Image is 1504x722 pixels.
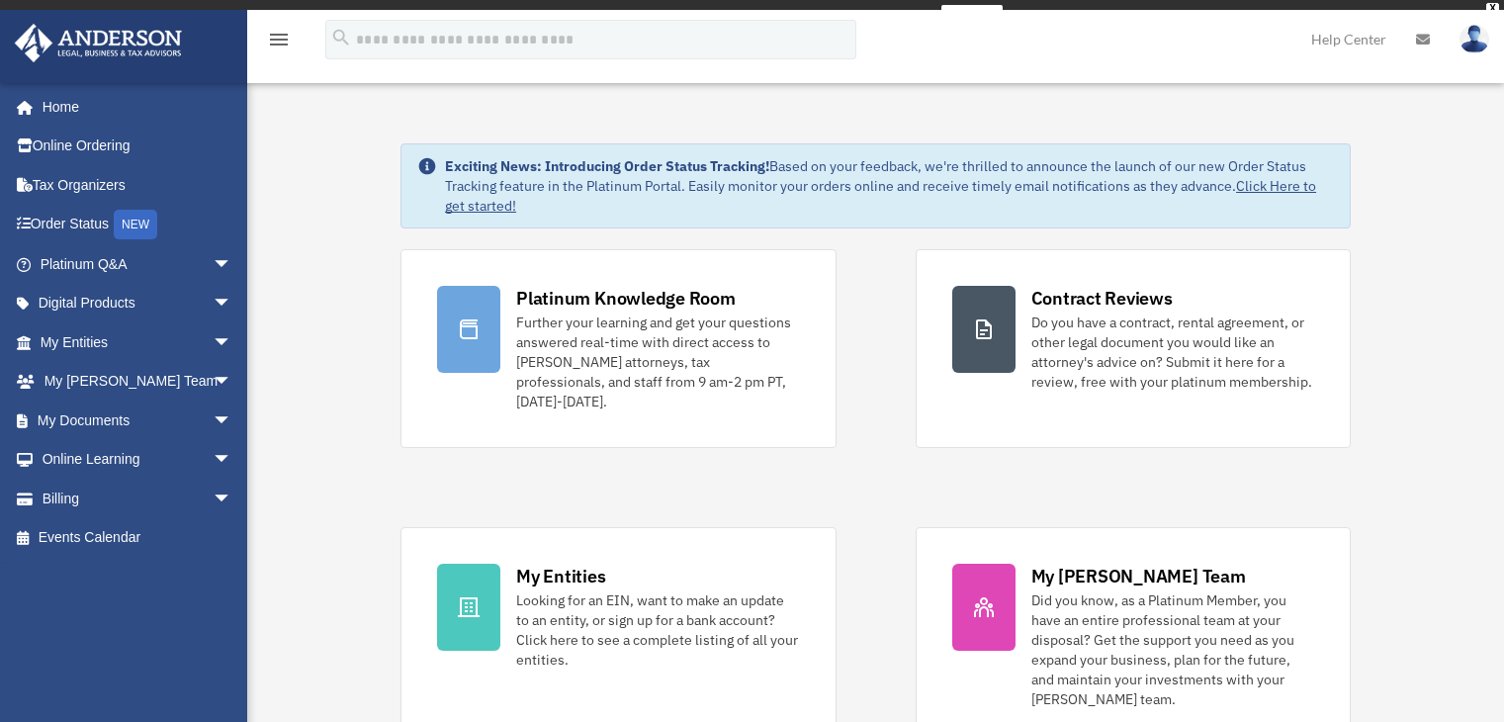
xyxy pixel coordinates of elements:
[14,165,262,205] a: Tax Organizers
[9,24,188,62] img: Anderson Advisors Platinum Portal
[213,284,252,324] span: arrow_drop_down
[213,322,252,363] span: arrow_drop_down
[330,27,352,48] i: search
[14,322,262,362] a: My Entitiesarrow_drop_down
[445,177,1316,215] a: Click Here to get started!
[114,210,157,239] div: NEW
[213,401,252,441] span: arrow_drop_down
[1460,25,1489,53] img: User Pic
[14,362,262,402] a: My [PERSON_NAME] Teamarrow_drop_down
[516,313,799,411] div: Further your learning and get your questions answered real-time with direct access to [PERSON_NAM...
[516,564,605,588] div: My Entities
[501,5,933,29] div: Get a chance to win 6 months of Platinum for free just by filling out this
[14,518,262,558] a: Events Calendar
[941,5,1003,29] a: survey
[1031,564,1246,588] div: My [PERSON_NAME] Team
[516,590,799,670] div: Looking for an EIN, want to make an update to an entity, or sign up for a bank account? Click her...
[916,249,1351,448] a: Contract Reviews Do you have a contract, rental agreement, or other legal document you would like...
[14,87,252,127] a: Home
[14,284,262,323] a: Digital Productsarrow_drop_down
[14,440,262,480] a: Online Learningarrow_drop_down
[14,479,262,518] a: Billingarrow_drop_down
[267,28,291,51] i: menu
[516,286,736,311] div: Platinum Knowledge Room
[1486,3,1499,15] div: close
[445,156,1334,216] div: Based on your feedback, we're thrilled to announce the launch of our new Order Status Tracking fe...
[1031,286,1173,311] div: Contract Reviews
[213,244,252,285] span: arrow_drop_down
[213,479,252,519] span: arrow_drop_down
[14,401,262,440] a: My Documentsarrow_drop_down
[14,205,262,245] a: Order StatusNEW
[213,362,252,403] span: arrow_drop_down
[267,35,291,51] a: menu
[445,157,769,175] strong: Exciting News: Introducing Order Status Tracking!
[1031,313,1314,392] div: Do you have a contract, rental agreement, or other legal document you would like an attorney's ad...
[213,440,252,481] span: arrow_drop_down
[1031,590,1314,709] div: Did you know, as a Platinum Member, you have an entire professional team at your disposal? Get th...
[400,249,836,448] a: Platinum Knowledge Room Further your learning and get your questions answered real-time with dire...
[14,127,262,166] a: Online Ordering
[14,244,262,284] a: Platinum Q&Aarrow_drop_down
